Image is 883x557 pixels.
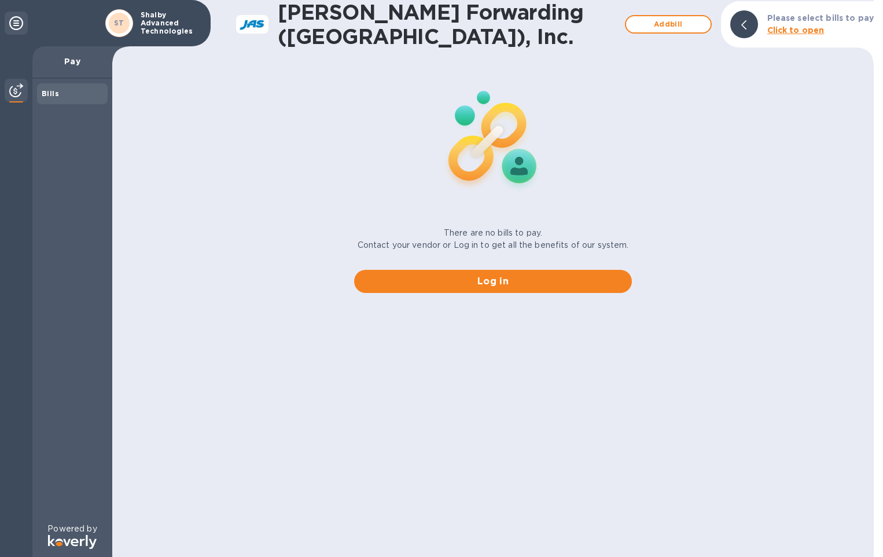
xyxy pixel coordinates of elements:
[47,523,97,535] p: Powered by
[42,89,59,98] b: Bills
[42,56,103,67] p: Pay
[767,25,825,35] b: Click to open
[358,227,629,251] p: There are no bills to pay. Contact your vendor or Log in to get all the benefits of our system.
[767,13,874,23] b: Please select bills to pay
[114,19,124,27] b: ST
[354,270,632,293] button: Log in
[363,274,623,288] span: Log in
[635,17,701,31] span: Add bill
[141,11,198,35] p: Shalby Advanced Technologies
[625,15,712,34] button: Addbill
[48,535,97,549] img: Logo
